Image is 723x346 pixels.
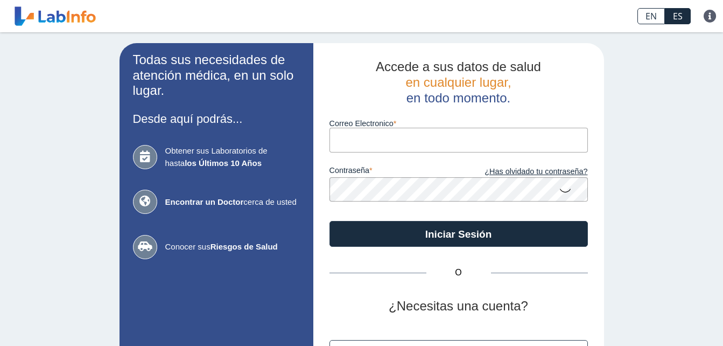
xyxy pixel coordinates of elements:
b: Riesgos de Salud [210,242,278,251]
a: ES [665,8,691,24]
a: ¿Has olvidado tu contraseña? [459,166,588,178]
label: contraseña [329,166,459,178]
h2: ¿Necesitas una cuenta? [329,299,588,314]
span: en cualquier lugar, [405,75,511,89]
span: Obtener sus Laboratorios de hasta [165,145,300,169]
b: Encontrar un Doctor [165,197,244,206]
span: cerca de usted [165,196,300,209]
b: los Últimos 10 Años [185,158,262,168]
span: O [426,266,491,279]
span: Conocer sus [165,241,300,253]
a: EN [637,8,665,24]
button: Iniciar Sesión [329,221,588,247]
label: Correo Electronico [329,119,588,128]
span: en todo momento. [406,91,510,105]
span: Accede a sus datos de salud [376,59,541,74]
h2: Todas sus necesidades de atención médica, en un solo lugar. [133,52,300,99]
h3: Desde aquí podrás... [133,112,300,126]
